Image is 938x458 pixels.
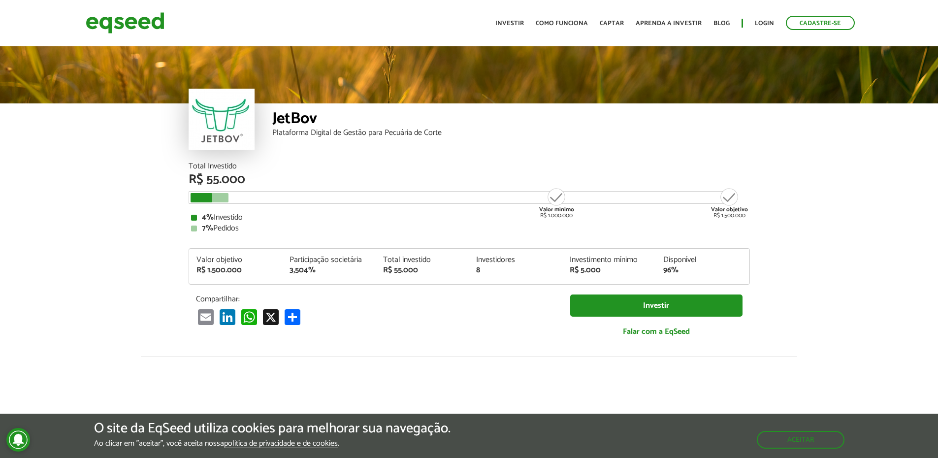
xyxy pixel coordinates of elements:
[383,266,462,274] div: R$ 55.000
[224,440,338,448] a: política de privacidade e de cookies
[755,20,774,27] a: Login
[570,294,743,317] a: Investir
[196,309,216,325] a: Email
[538,187,575,219] div: R$ 1.000.000
[570,322,743,342] a: Falar com a EqSeed
[536,20,588,27] a: Como funciona
[191,225,747,232] div: Pedidos
[86,10,164,36] img: EqSeed
[261,309,281,325] a: X
[196,256,275,264] div: Valor objetivo
[189,163,750,170] div: Total Investido
[786,16,855,30] a: Cadastre-se
[196,294,555,304] p: Compartilhar:
[272,129,750,137] div: Plataforma Digital de Gestão para Pecuária de Corte
[272,111,750,129] div: JetBov
[202,211,214,224] strong: 4%
[476,266,555,274] div: 8
[636,20,702,27] a: Aprenda a investir
[476,256,555,264] div: Investidores
[239,309,259,325] a: WhatsApp
[196,266,275,274] div: R$ 1.500.000
[539,205,574,214] strong: Valor mínimo
[711,187,748,219] div: R$ 1.500.000
[383,256,462,264] div: Total investido
[283,309,302,325] a: Compartilhar
[94,439,451,448] p: Ao clicar em "aceitar", você aceita nossa .
[218,309,237,325] a: LinkedIn
[600,20,624,27] a: Captar
[191,214,747,222] div: Investido
[570,266,648,274] div: R$ 5.000
[94,421,451,436] h5: O site da EqSeed utiliza cookies para melhorar sua navegação.
[290,256,368,264] div: Participação societária
[570,256,648,264] div: Investimento mínimo
[495,20,524,27] a: Investir
[663,266,742,274] div: 96%
[663,256,742,264] div: Disponível
[290,266,368,274] div: 3,504%
[757,431,844,449] button: Aceitar
[713,20,730,27] a: Blog
[711,205,748,214] strong: Valor objetivo
[189,173,750,186] div: R$ 55.000
[202,222,213,235] strong: 7%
